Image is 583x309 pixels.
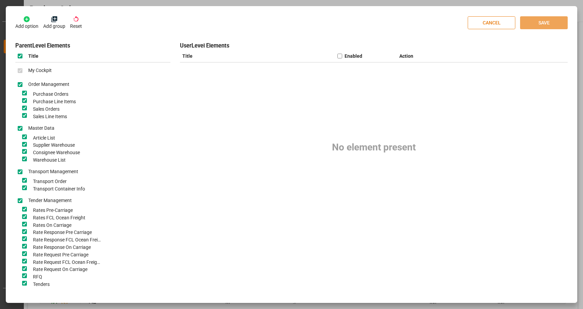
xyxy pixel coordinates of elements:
label: Rate Request On Carriage [29,266,87,273]
label: Article List [29,134,55,142]
label: Warehouse List [29,157,66,164]
div: No element present [180,62,568,233]
h3: User Level Elements [180,42,568,50]
button: Add group [43,16,65,30]
label: Consignee Warehouse [29,149,80,156]
label: Rates Pre-Carriage [29,207,73,214]
span: Title [25,53,39,60]
p: Reset [70,23,82,30]
label: RFQ [29,273,42,280]
label: Rate Response Pre Carriage [29,229,92,236]
label: Order Management [25,81,70,88]
label: Transport Container Info [29,185,85,193]
p: Add option [15,23,38,30]
button: SAVE [520,16,568,29]
label: Transport Management [25,168,79,175]
div: Enabled [345,53,362,60]
label: Purchase Orders [29,91,68,98]
label: Rate Request FCL Ocean Freight [29,259,101,266]
label: Rate Response FCL Ocean Freight [29,236,101,243]
label: Rate Request Pre Carriage [29,251,88,258]
button: Reset [70,16,82,30]
label: Tender Management [25,197,72,204]
button: Add option [15,16,38,30]
label: My Allocations [25,292,60,299]
label: Transport Order [29,178,67,185]
div: Action [397,50,490,62]
label: Master Data [25,125,55,132]
label: Purchase Line Items [29,98,76,105]
h3: Parent Level Elements [15,42,170,50]
label: Sales Line Items [29,113,67,120]
div: Title [180,50,335,62]
label: My Cockpit [25,67,52,74]
label: Supplier Warehouse [29,142,75,149]
label: Sales Orders [29,106,60,113]
p: Add group [43,23,65,30]
label: Tenders [29,281,50,288]
label: Rate Response On Carriage [29,244,91,251]
label: Rates On Carriage [29,222,71,229]
label: Rates FCL Ocean Freight [29,214,85,221]
button: CANCEL [468,16,515,29]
